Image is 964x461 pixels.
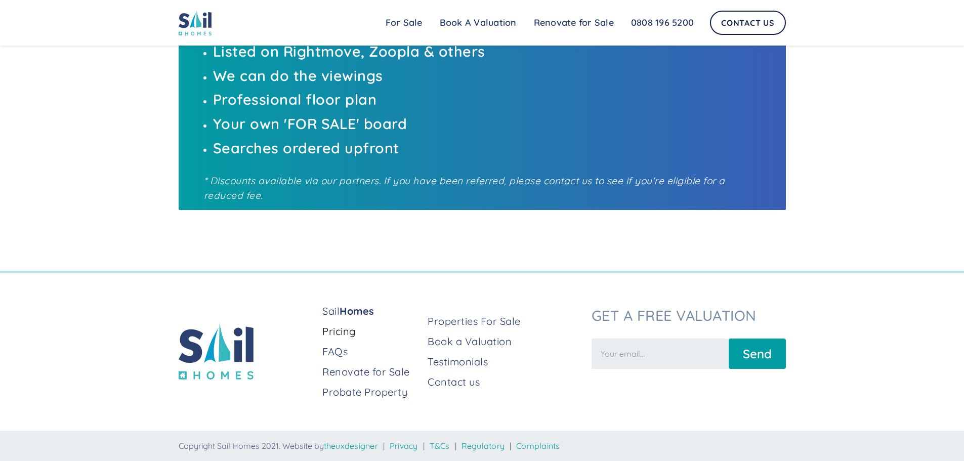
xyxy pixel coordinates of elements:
a: Contact Us [710,11,786,35]
a: Probate Property [322,385,420,399]
em: * Discounts available via our partners. If you have been referred, please contact us to see if yo... [204,175,725,201]
form: Newsletter Form [592,333,786,369]
a: Book a Valuation [428,334,583,349]
div: Copyright Sail Homes 2021. Website by | | | | [179,441,786,451]
a: 0808 196 5200 [622,13,702,33]
a: Privacy [390,441,418,451]
a: Renovate for Sale [322,365,420,379]
p: Your own 'FOR SALE' board [213,113,766,135]
strong: Homes [340,305,374,317]
p: Searches ordered upfront [213,137,766,159]
a: Renovate for Sale [525,13,622,33]
a: SailHomes [322,304,420,318]
a: Regulatory [462,441,505,451]
p: Professional floor plan [213,89,766,110]
input: Send [729,339,786,369]
a: Properties For Sale [428,314,583,328]
h3: Get a free valuation [592,307,786,324]
a: T&Cs [430,441,450,451]
img: sail home logo colored [179,10,212,35]
img: sail home logo colored [179,322,254,380]
a: Complaints [516,441,560,451]
a: FAQs [322,345,420,359]
a: Testimonials [428,355,583,369]
input: Your email... [592,339,729,369]
a: Pricing [322,324,420,339]
p: Listed on Rightmove, Zoopla & others [213,40,766,62]
a: For Sale [377,13,431,33]
a: theuxdesigner [324,441,378,451]
p: We can do the viewings [213,65,766,87]
a: Contact us [428,375,583,389]
a: Book A Valuation [431,13,525,33]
